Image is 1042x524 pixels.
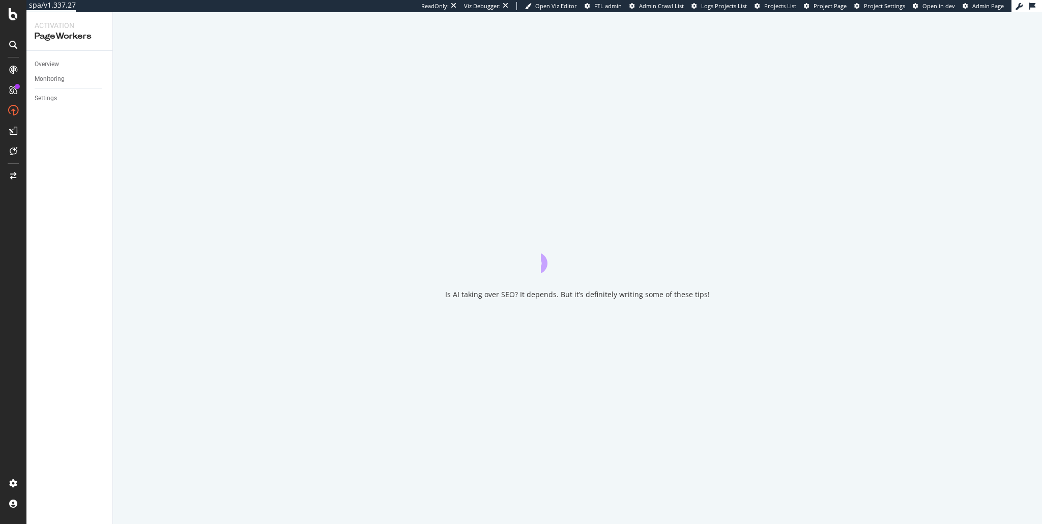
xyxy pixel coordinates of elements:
a: Projects List [755,2,796,10]
div: PageWorkers [35,31,104,42]
a: Monitoring [35,74,105,84]
a: Project Settings [854,2,905,10]
span: Logs Projects List [701,2,747,10]
span: Admin Crawl List [639,2,684,10]
a: Open Viz Editor [525,2,577,10]
div: ReadOnly: [421,2,449,10]
span: Project Page [814,2,847,10]
a: FTL admin [585,2,622,10]
a: Admin Crawl List [629,2,684,10]
span: Open Viz Editor [535,2,577,10]
span: Admin Page [972,2,1004,10]
span: Project Settings [864,2,905,10]
div: Settings [35,93,57,104]
span: FTL admin [594,2,622,10]
div: animation [541,237,614,273]
div: Viz Debugger: [464,2,501,10]
a: Admin Page [963,2,1004,10]
div: Overview [35,59,59,70]
a: Settings [35,93,105,104]
a: Project Page [804,2,847,10]
a: Overview [35,59,105,70]
span: Open in dev [922,2,955,10]
a: Open in dev [913,2,955,10]
div: Is AI taking over SEO? It depends. But it’s definitely writing some of these tips! [445,289,710,300]
div: Activation [35,20,104,31]
span: Projects List [764,2,796,10]
a: Logs Projects List [691,2,747,10]
div: Monitoring [35,74,65,84]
